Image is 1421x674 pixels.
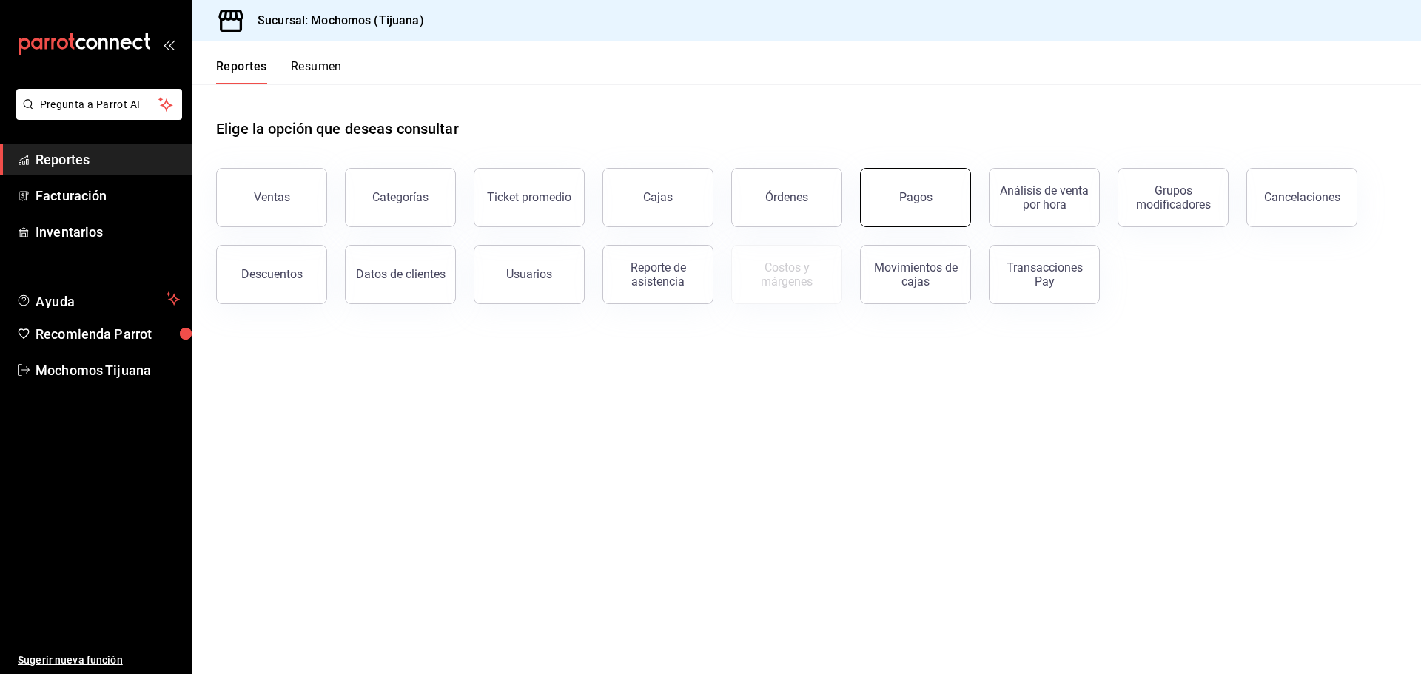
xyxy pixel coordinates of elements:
span: Pregunta a Parrot AI [40,97,159,112]
button: Ventas [216,168,327,227]
div: Ventas [254,190,290,204]
div: Movimientos de cajas [870,260,961,289]
div: Ticket promedio [487,190,571,204]
button: Análisis de venta por hora [989,168,1100,227]
button: open_drawer_menu [163,38,175,50]
button: Grupos modificadores [1118,168,1229,227]
div: Grupos modificadores [1127,183,1219,212]
span: Sugerir nueva función [18,653,180,668]
button: Transacciones Pay [989,245,1100,304]
button: Reportes [216,59,267,84]
div: Cancelaciones [1264,190,1340,204]
div: Órdenes [765,190,808,204]
div: Análisis de venta por hora [998,183,1090,212]
a: Pregunta a Parrot AI [10,107,182,123]
div: Descuentos [241,267,303,281]
a: Cajas [602,168,713,227]
button: Pagos [860,168,971,227]
div: Categorías [372,190,429,204]
span: Inventarios [36,222,180,242]
button: Resumen [291,59,342,84]
button: Reporte de asistencia [602,245,713,304]
span: Reportes [36,149,180,169]
button: Descuentos [216,245,327,304]
button: Movimientos de cajas [860,245,971,304]
span: Recomienda Parrot [36,324,180,344]
button: Datos de clientes [345,245,456,304]
div: Cajas [643,189,673,206]
div: Costos y márgenes [741,260,833,289]
button: Categorías [345,168,456,227]
div: Pagos [899,190,933,204]
div: navigation tabs [216,59,342,84]
span: Mochomos Tijuana [36,360,180,380]
button: Órdenes [731,168,842,227]
button: Usuarios [474,245,585,304]
div: Reporte de asistencia [612,260,704,289]
h3: Sucursal: Mochomos (Tijuana) [246,12,424,30]
button: Ticket promedio [474,168,585,227]
button: Contrata inventarios para ver este reporte [731,245,842,304]
button: Cancelaciones [1246,168,1357,227]
div: Transacciones Pay [998,260,1090,289]
div: Usuarios [506,267,552,281]
span: Facturación [36,186,180,206]
h1: Elige la opción que deseas consultar [216,118,459,140]
span: Ayuda [36,290,161,308]
div: Datos de clientes [356,267,446,281]
button: Pregunta a Parrot AI [16,89,182,120]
